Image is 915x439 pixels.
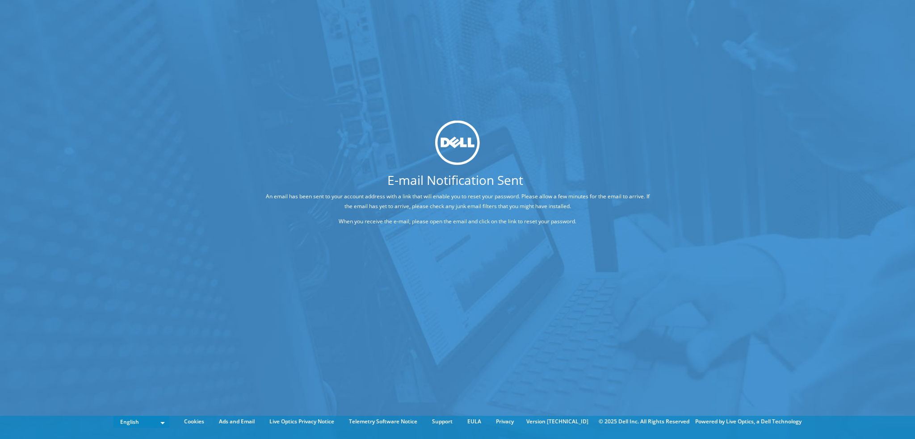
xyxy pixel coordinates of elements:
[489,417,520,426] a: Privacy
[522,417,593,426] li: Version [TECHNICAL_ID]
[435,121,480,165] img: dell_svg_logo.svg
[695,417,802,426] li: Powered by Live Optics, a Dell Technology
[461,417,488,426] a: EULA
[262,216,653,226] p: When you receive the e-mail, please open the email and click on the link to reset your password.
[594,417,694,426] li: © 2025 Dell Inc. All Rights Reserved
[262,191,653,211] p: An email has been sent to your account address with a link that will enable you to reset your pas...
[342,417,424,426] a: Telemetry Software Notice
[263,417,341,426] a: Live Optics Privacy Notice
[425,417,459,426] a: Support
[229,173,682,186] h1: E-mail Notification Sent
[177,417,211,426] a: Cookies
[212,417,261,426] a: Ads and Email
